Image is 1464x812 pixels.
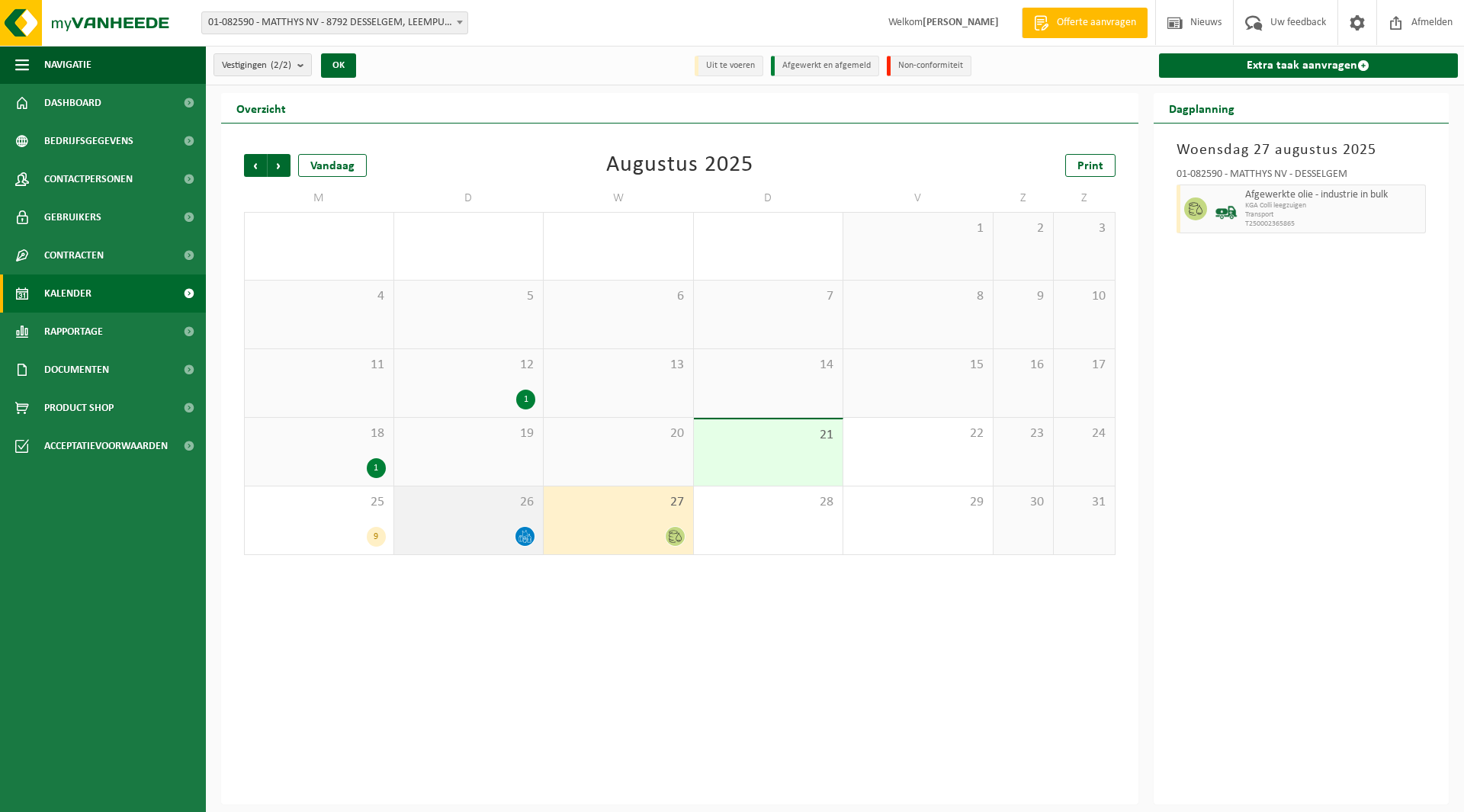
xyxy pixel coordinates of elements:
[887,56,971,76] li: Non-conformiteit
[244,154,267,177] span: Vorige
[221,93,301,123] h2: Overzicht
[44,122,133,160] span: Bedrijfsgegevens
[252,288,386,305] span: 4
[551,425,685,442] span: 20
[1061,425,1106,442] span: 24
[1177,169,1427,185] div: 01-082590 - MATTHYS NV - DESSELGEM
[44,198,101,236] span: Gebruikers
[694,185,844,212] td: D
[321,53,356,78] button: OK
[1177,139,1427,162] h3: Woensdag 27 augustus 2025
[551,494,685,511] span: 27
[851,220,985,237] span: 1
[1215,197,1238,220] img: BL-LQ-LV
[1061,288,1106,305] span: 10
[44,46,91,84] span: Navigatie
[1054,185,1115,212] td: Z
[394,185,544,212] td: D
[1061,357,1106,374] span: 17
[298,154,367,177] div: Vandaag
[1001,288,1046,305] span: 9
[851,288,985,305] span: 8
[222,54,291,77] span: Vestigingen
[701,427,836,444] span: 21
[44,236,104,274] span: Contracten
[1065,154,1116,177] a: Print
[771,56,879,76] li: Afgewerkt en afgemeld
[1061,220,1106,237] span: 3
[44,84,101,122] span: Dashboard
[1245,189,1422,201] span: Afgewerkte olie - industrie in bulk
[252,425,386,442] span: 18
[44,351,109,389] span: Documenten
[544,185,694,212] td: W
[213,53,312,76] button: Vestigingen(2/2)
[701,357,836,374] span: 14
[367,527,386,547] div: 9
[402,288,536,305] span: 5
[1245,210,1422,220] span: Transport
[1154,93,1250,123] h2: Dagplanning
[367,458,386,478] div: 1
[994,185,1055,212] td: Z
[1022,8,1148,38] a: Offerte aanvragen
[695,56,763,76] li: Uit te voeren
[1245,220,1422,229] span: T250002365865
[44,160,133,198] span: Contactpersonen
[851,357,985,374] span: 15
[44,274,91,313] span: Kalender
[1001,425,1046,442] span: 23
[701,288,836,305] span: 7
[402,357,536,374] span: 12
[551,357,685,374] span: 13
[44,389,114,427] span: Product Shop
[44,313,103,351] span: Rapportage
[271,60,291,70] count: (2/2)
[252,357,386,374] span: 11
[44,427,168,465] span: Acceptatievoorwaarden
[252,494,386,511] span: 25
[202,12,467,34] span: 01-082590 - MATTHYS NV - 8792 DESSELGEM, LEEMPUTSTRAAT 75
[923,17,999,28] strong: [PERSON_NAME]
[1001,357,1046,374] span: 16
[1053,15,1140,30] span: Offerte aanvragen
[1001,220,1046,237] span: 2
[516,390,535,409] div: 1
[1245,201,1422,210] span: KGA Colli leegzuigen
[606,154,753,177] div: Augustus 2025
[551,288,685,305] span: 6
[244,185,394,212] td: M
[201,11,468,34] span: 01-082590 - MATTHYS NV - 8792 DESSELGEM, LEEMPUTSTRAAT 75
[402,425,536,442] span: 19
[268,154,291,177] span: Volgende
[851,494,985,511] span: 29
[1077,160,1103,172] span: Print
[402,494,536,511] span: 26
[843,185,994,212] td: V
[1001,494,1046,511] span: 30
[1061,494,1106,511] span: 31
[701,494,836,511] span: 28
[851,425,985,442] span: 22
[1159,53,1459,78] a: Extra taak aanvragen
